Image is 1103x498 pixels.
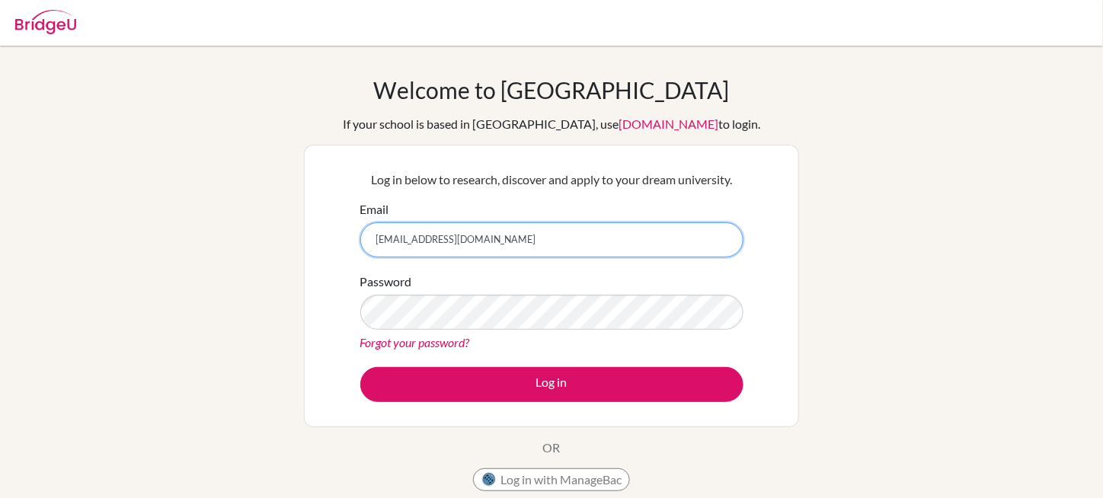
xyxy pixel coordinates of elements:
[360,171,743,189] p: Log in below to research, discover and apply to your dream university.
[619,117,718,131] a: [DOMAIN_NAME]
[543,439,561,457] p: OR
[343,115,760,133] div: If your school is based in [GEOGRAPHIC_DATA], use to login.
[360,367,743,402] button: Log in
[473,468,630,491] button: Log in with ManageBac
[374,76,730,104] h1: Welcome to [GEOGRAPHIC_DATA]
[360,200,389,219] label: Email
[360,335,470,350] a: Forgot your password?
[360,273,412,291] label: Password
[15,10,76,34] img: Bridge-U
